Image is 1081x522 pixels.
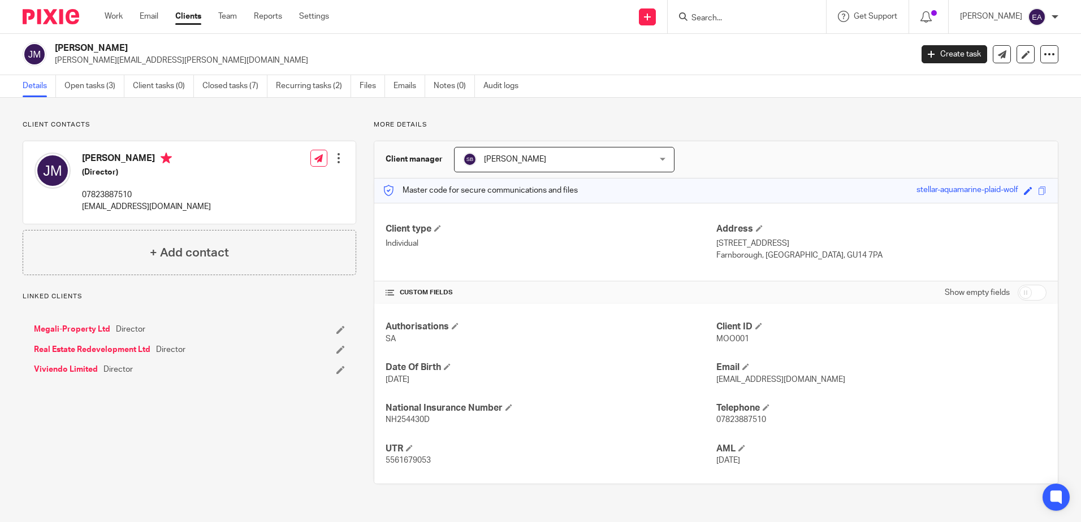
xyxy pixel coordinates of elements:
[854,12,897,20] span: Get Support
[23,292,356,301] p: Linked clients
[394,75,425,97] a: Emails
[64,75,124,97] a: Open tasks (3)
[23,42,46,66] img: svg%3E
[386,223,716,235] h4: Client type
[103,364,133,375] span: Director
[922,45,987,63] a: Create task
[945,287,1010,298] label: Show empty fields
[716,362,1047,373] h4: Email
[716,456,740,464] span: [DATE]
[161,153,172,164] i: Primary
[82,189,211,201] p: 07823887510
[716,416,766,424] span: 07823887510
[150,244,229,262] h4: + Add contact
[23,75,56,97] a: Details
[23,120,356,129] p: Client contacts
[716,402,1047,414] h4: Telephone
[463,153,477,166] img: svg%3E
[916,184,1018,197] div: stellar-aquamarine-plaid-wolf
[55,42,734,54] h2: [PERSON_NAME]
[374,120,1058,129] p: More details
[140,11,158,22] a: Email
[82,153,211,167] h4: [PERSON_NAME]
[716,223,1047,235] h4: Address
[716,250,1047,261] p: Farnborough, [GEOGRAPHIC_DATA], GU14 7PA
[133,75,194,97] a: Client tasks (0)
[34,153,71,189] img: svg%3E
[116,324,145,335] span: Director
[105,11,123,22] a: Work
[386,154,443,165] h3: Client manager
[386,443,716,455] h4: UTR
[218,11,237,22] a: Team
[386,416,430,424] span: NH254430D
[383,185,578,196] p: Master code for secure communications and files
[484,155,546,163] span: [PERSON_NAME]
[386,238,716,249] p: Individual
[716,443,1047,455] h4: AML
[386,362,716,373] h4: Date Of Birth
[34,364,98,375] a: Viviendo Limited
[716,335,749,343] span: MOO001
[386,402,716,414] h4: National Insurance Number
[386,335,396,343] span: SA
[716,238,1047,249] p: [STREET_ADDRESS]
[483,75,527,97] a: Audit logs
[55,55,905,66] p: [PERSON_NAME][EMAIL_ADDRESS][PERSON_NAME][DOMAIN_NAME]
[175,11,201,22] a: Clients
[386,376,409,384] span: [DATE]
[34,324,110,335] a: Megali-Property Ltd
[960,11,1022,22] p: [PERSON_NAME]
[1028,8,1046,26] img: svg%3E
[434,75,475,97] a: Notes (0)
[23,9,79,24] img: Pixie
[82,201,211,212] p: [EMAIL_ADDRESS][DOMAIN_NAME]
[360,75,385,97] a: Files
[34,344,150,355] a: Real Estate Redevelopment Ltd
[386,321,716,333] h4: Authorisations
[276,75,351,97] a: Recurring tasks (2)
[254,11,282,22] a: Reports
[299,11,329,22] a: Settings
[386,456,431,464] span: 5561679053
[156,344,185,355] span: Director
[82,167,211,178] h5: (Director)
[202,75,267,97] a: Closed tasks (7)
[690,14,792,24] input: Search
[716,376,845,384] span: [EMAIL_ADDRESS][DOMAIN_NAME]
[716,321,1047,333] h4: Client ID
[386,288,716,297] h4: CUSTOM FIELDS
